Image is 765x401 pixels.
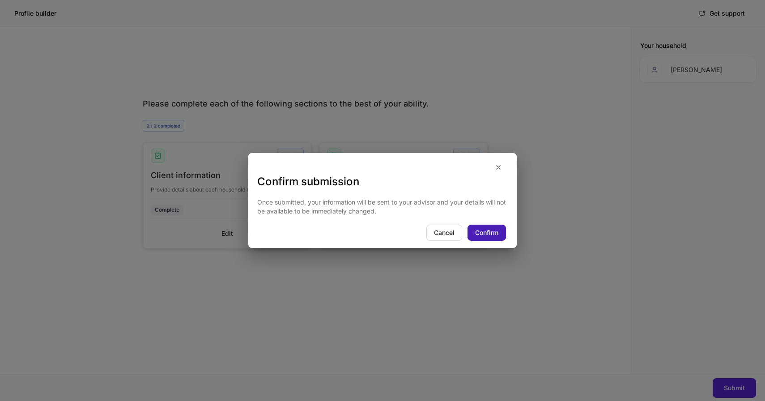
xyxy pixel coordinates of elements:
[426,225,462,241] button: Cancel
[475,230,498,236] div: Confirm
[257,198,508,216] p: Once submitted, your information will be sent to your advisor and your details will not be availa...
[434,230,455,236] div: Cancel
[467,225,506,241] button: Confirm
[257,175,508,189] h3: Confirm submission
